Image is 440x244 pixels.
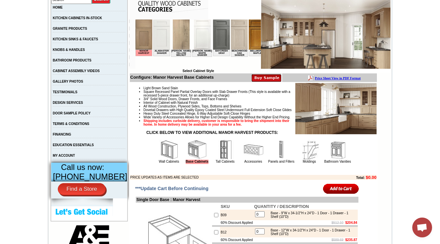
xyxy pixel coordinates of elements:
[324,160,351,163] a: Bathroom Vanities
[143,112,250,115] span: Heavy Duty Steel Concealed Hinge, 6-Way Adjustable Soft-Close Hinges
[345,221,357,224] b: $204.84
[182,69,214,73] b: Select Cabinet Style
[159,160,179,163] a: Wall Cabinets
[303,160,316,163] a: Moldings
[61,163,104,172] span: Call us now:
[53,69,100,73] a: CABINET ASSEMBLY VIDEOS
[143,119,289,126] strong: Shipping includes curbside delivery, customer is responsible to bring the shipment into their hom...
[53,48,85,52] a: KNOBS & HANDLES
[53,90,77,94] a: TESTIMONIALS
[300,140,319,160] img: Moldings
[53,122,90,126] a: TERMS & CONDITIONS
[215,140,235,160] img: Tall Cabinets
[216,160,235,163] a: Tall Cabinets
[58,183,106,195] a: Find a Store
[53,6,63,9] a: HOME
[53,16,102,20] a: KITCHEN CABINETS IN-STOCK
[267,211,356,219] div: Base - 9"W x 34-1/2"H x 24"D - 1 Door - 1 Drawer - 1 Shelf (10"D)
[244,160,262,163] a: Accessories
[220,210,253,220] td: B09
[332,221,344,224] s: $512.10
[53,59,92,62] a: BATHROOM PRODUCTS
[220,227,253,237] td: B12
[53,172,127,181] span: [PHONE_NUMBER]
[186,160,208,164] a: Base Cabinets
[345,238,357,242] b: $235.87
[332,238,344,242] s: $589.69
[143,104,241,108] span: All Wood Construction, Plywood Sides, Tops, Bottoms and Shelves
[143,90,290,97] span: Square Recessed Panel Partial Overlay Doors with Slab Drawer Fronts (This style is available with...
[53,37,98,41] a: KITCHEN SINKS & FAUCETS
[130,75,214,80] b: Configure: Manor Harvest Base Cabinets
[146,130,278,135] strong: CLICK BELOW TO VIEW ADDITIONAL MANOR HARVEST PRODUCTS:
[366,175,377,180] b: $0.00
[159,140,179,160] img: Wall Cabinets
[143,86,178,90] span: Light Brown Sand Stain
[220,220,253,225] td: 60% Discount Applied
[221,204,230,209] b: SKU
[295,83,377,134] img: Product Image
[130,175,320,180] td: PRICE UPDATES AS ITEMS ARE SELECTED
[412,218,432,237] div: Open chat
[53,111,91,115] a: DOOR SAMPLE POLICY
[254,204,309,209] b: QUANTITY / DESCRIPTION
[113,30,130,37] td: Bellmonte Maple
[267,228,356,236] div: Base - 12"W x 34-1/2"H x 24"D - 1 Door - 1 Drawer - 1 Shelf (10"D)
[187,140,207,160] img: Base Cabinets
[136,197,358,203] td: Single Door Base : Manor Harvest
[243,140,263,160] img: Accessories
[143,108,292,112] span: Dovetail Drawers with High Quality Epoxy Coated Steel Undermount Full Extension Soft Close Glides
[135,186,208,191] span: ***Update Cart Before Continuing
[53,154,75,157] a: MY ACCOUNT
[53,143,94,147] a: EDUCATION ESSENTIALS
[272,140,291,160] img: Panels and Fillers
[53,101,83,104] a: DESIGN SERVICES
[8,1,54,7] a: Price Sheet View in PDF Format
[1,2,6,7] img: pdf.png
[268,160,294,163] a: Panels and Fillers
[53,27,87,30] a: GRANITE PRODUCTS
[143,115,290,119] span: Wide Variety of Accessories Allows for Higher End Design Capability Without the Higher End Pricing.
[143,97,227,101] span: 3/4" Solid Wood Doors, Drawer Fronts, and Face Frames
[8,3,54,6] b: Price Sheet View in PDF Format
[328,140,348,160] img: Bathroom Vanities
[323,183,359,194] input: Add to Cart
[356,176,365,180] b: Total:
[53,133,71,136] a: FINANCING
[53,80,83,83] a: GALLERY PHOTOS
[220,237,253,242] td: 60% Discount Applied
[143,101,198,104] span: Interior of Cabinet with Natural Finish
[135,20,261,69] iframe: Browser incompatible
